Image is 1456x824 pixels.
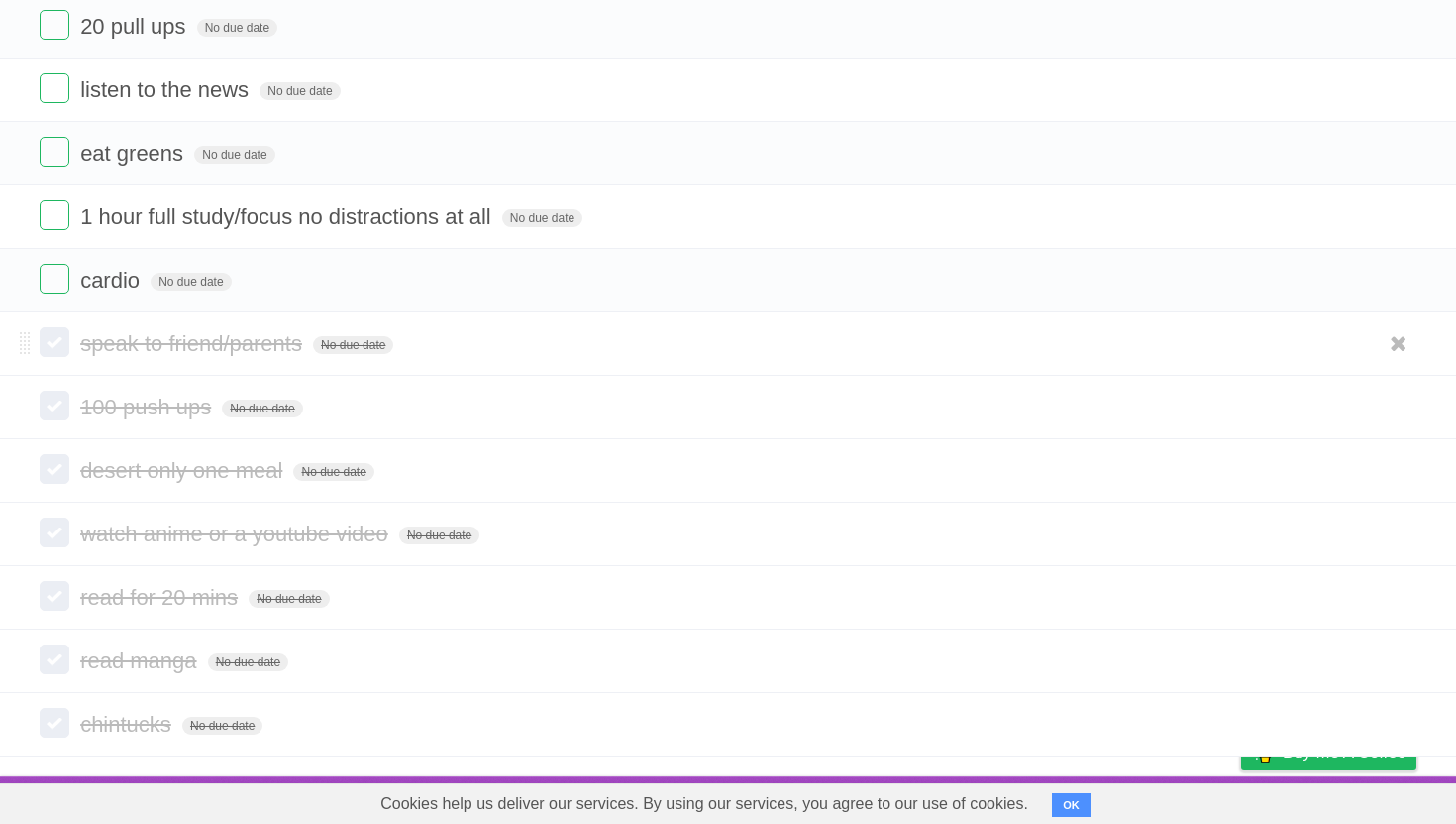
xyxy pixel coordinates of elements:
label: Done [40,708,69,738]
span: No due date [502,209,582,227]
span: No due date [313,336,393,354]
span: No due date [260,82,340,100]
a: Developers [1043,781,1123,819]
label: Done [40,518,69,547]
label: Done [40,10,69,40]
span: speak to friend/parents [80,331,307,356]
label: Done [40,137,69,167]
a: Suggest a feature [1292,781,1416,819]
label: Done [40,327,69,357]
span: Cookies help us deliver our services. By using our services, you agree to our use of cookies. [361,784,1048,824]
label: Done [40,581,69,611]
label: Done [40,200,69,230]
a: Privacy [1215,781,1267,819]
span: chintucks [80,712,176,737]
a: About [978,781,1019,819]
span: 100 push ups [80,395,216,419]
span: No due date [249,590,329,608]
span: No due date [208,653,288,671]
span: No due date [182,717,262,735]
label: Done [40,391,69,420]
span: read for 20 mins [80,585,243,610]
span: eat greens [80,141,188,166]
span: No due date [222,400,302,417]
span: No due date [151,273,231,291]
span: No due date [197,19,277,37]
span: No due date [293,463,373,481]
span: No due date [399,527,479,544]
label: Done [40,645,69,674]
a: Terms [1148,781,1192,819]
span: desert only one meal [80,458,287,483]
label: Done [40,454,69,484]
span: No due date [194,146,274,164]
button: OK [1052,793,1091,817]
span: watch anime or a youtube video [80,522,393,546]
span: Buy me a coffee [1283,735,1406,769]
label: Done [40,264,69,294]
span: 1 hour full study/focus no distractions at all [80,204,496,229]
span: listen to the news [80,77,254,102]
span: cardio [80,268,145,293]
label: Done [40,73,69,103]
span: read manga [80,648,201,673]
span: 20 pull ups [80,14,190,39]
